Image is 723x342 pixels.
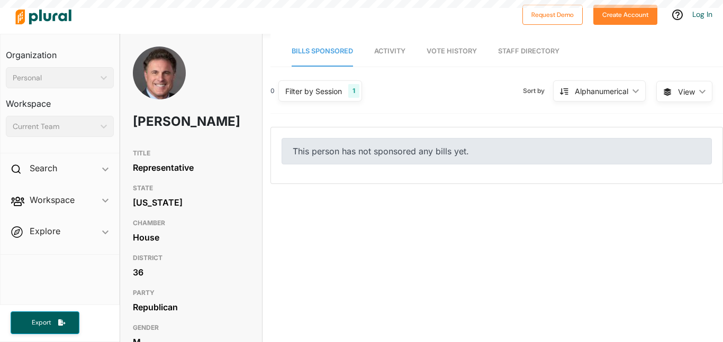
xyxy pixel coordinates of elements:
a: Activity [374,36,405,67]
div: 1 [348,84,359,98]
a: Request Demo [522,8,583,20]
span: Export [24,318,58,327]
a: Vote History [427,36,477,67]
div: Alphanumerical [575,86,628,97]
div: House [133,229,249,245]
h3: Workspace [6,88,114,112]
div: Filter by Session [285,86,342,97]
span: View [678,86,695,97]
h3: CHAMBER [133,217,249,229]
span: Activity [374,47,405,55]
a: Log In [692,10,712,19]
h3: TITLE [133,147,249,160]
button: Request Demo [522,5,583,25]
div: Current Team [13,121,96,132]
div: Republican [133,299,249,315]
h3: Organization [6,40,114,63]
h3: STATE [133,182,249,195]
div: This person has not sponsored any bills yet. [282,138,712,164]
button: Export [11,311,79,334]
button: Create Account [593,5,657,25]
span: Bills Sponsored [292,47,353,55]
img: Headshot of Jim Dunnigan [133,47,186,118]
a: Bills Sponsored [292,36,353,67]
a: Staff Directory [498,36,559,67]
span: Sort by [523,86,553,96]
h3: GENDER [133,321,249,334]
div: [US_STATE] [133,195,249,210]
h3: DISTRICT [133,252,249,264]
h3: PARTY [133,286,249,299]
div: 36 [133,264,249,280]
span: Vote History [427,47,477,55]
h2: Search [30,162,57,174]
div: Personal [13,72,96,84]
div: Representative [133,160,249,175]
a: Create Account [593,8,657,20]
h1: [PERSON_NAME] [133,106,203,137]
div: 0 [270,86,275,96]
